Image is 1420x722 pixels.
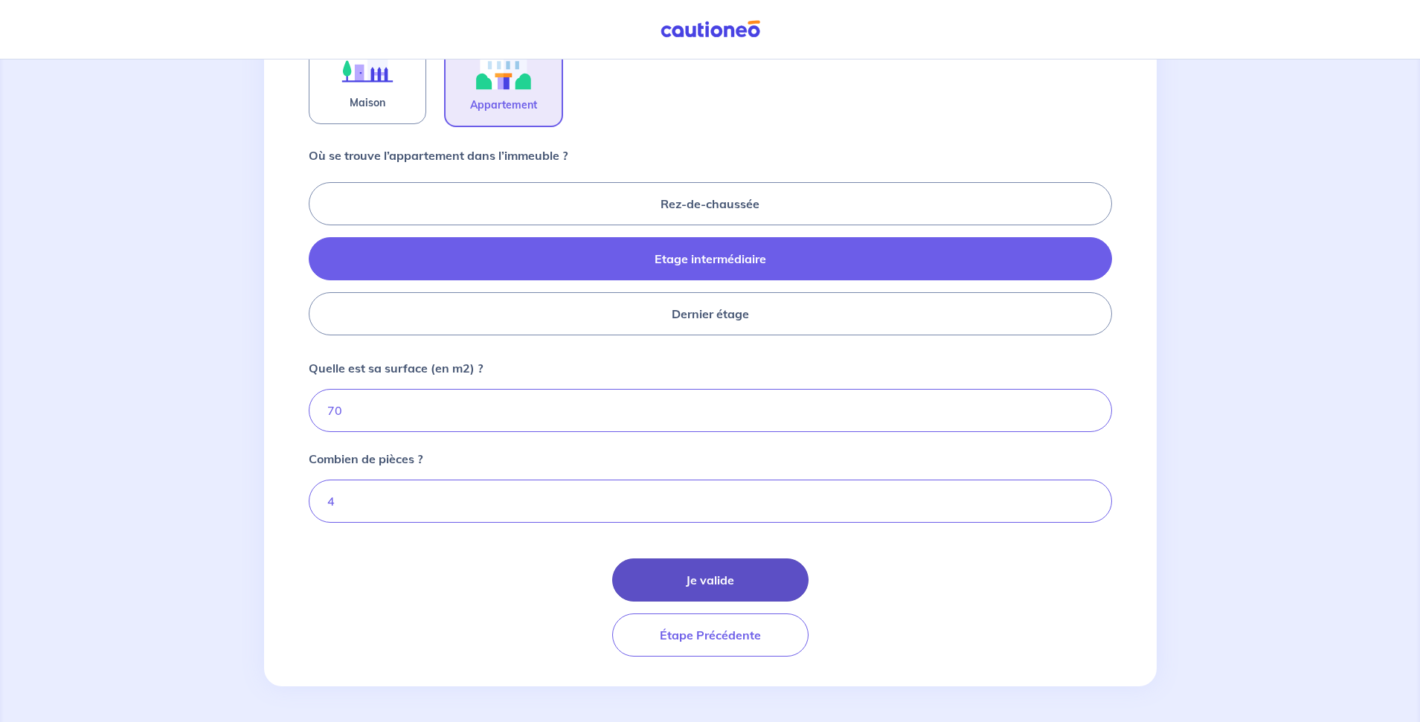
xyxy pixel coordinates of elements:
label: Dernier étage [309,292,1112,335]
p: Combien de pièces ? [309,450,423,468]
button: Étape Précédente [612,613,809,657]
button: Je valide [612,558,809,602]
label: Etage intermédiaire [309,237,1112,280]
span: Appartement [470,96,537,114]
p: Où se trouve l’appartement dans l’immeuble ? [309,146,568,164]
span: Maison [350,94,385,112]
input: Ex: 1 [309,480,1112,523]
label: Rez-de-chaussée [309,182,1112,225]
input: Ex : 67 [309,389,1112,432]
p: Quelle est sa surface (en m2) ? [309,359,483,377]
img: Cautioneo [655,20,766,39]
